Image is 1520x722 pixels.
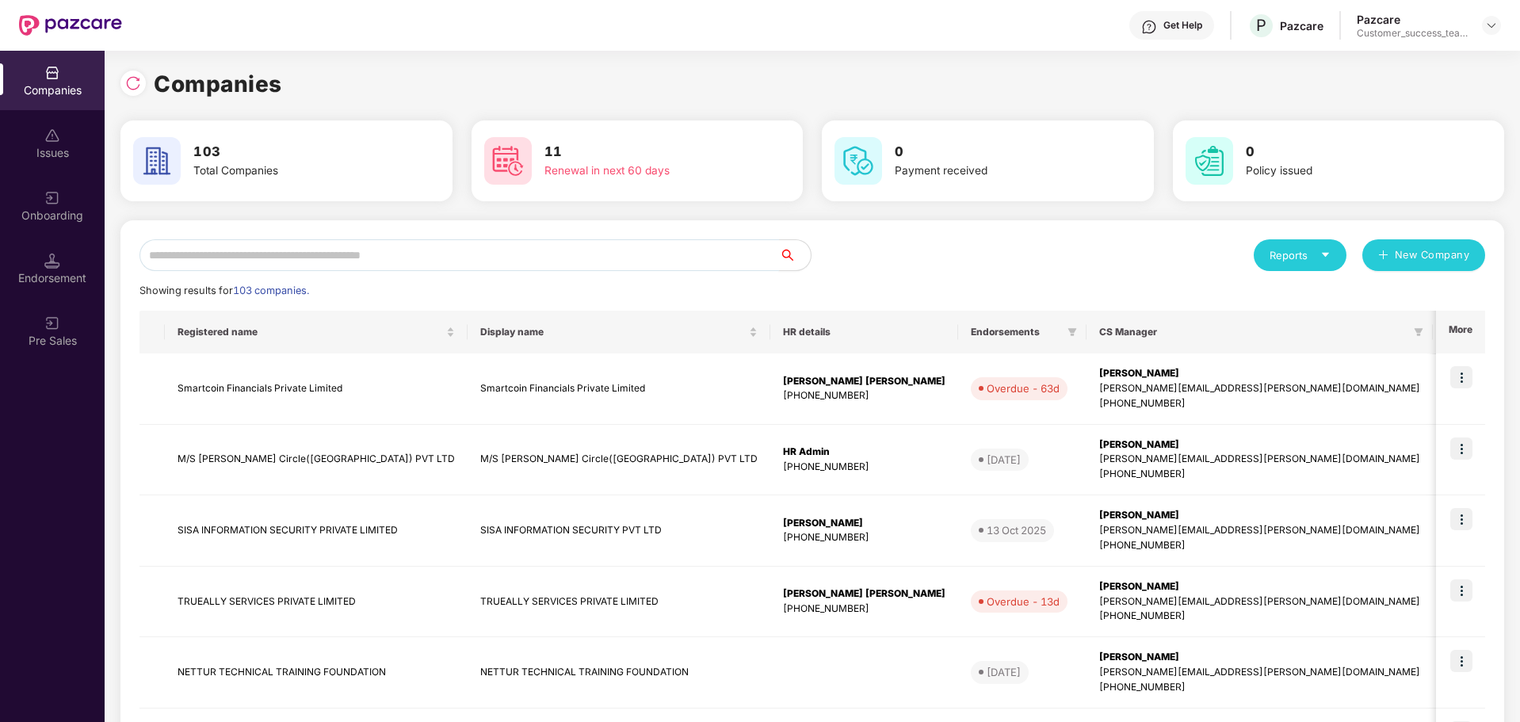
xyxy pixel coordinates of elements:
[468,311,770,353] th: Display name
[165,567,468,638] td: TRUEALLY SERVICES PRIVATE LIMITED
[1256,16,1266,35] span: P
[1186,137,1233,185] img: svg+xml;base64,PHN2ZyB4bWxucz0iaHR0cDovL3d3dy53My5vcmcvMjAwMC9zdmciIHdpZHRoPSI2MCIgaGVpZ2h0PSI2MC...
[165,311,468,353] th: Registered name
[1280,18,1323,33] div: Pazcare
[468,567,770,638] td: TRUEALLY SERVICES PRIVATE LIMITED
[987,664,1021,680] div: [DATE]
[783,374,945,389] div: [PERSON_NAME] [PERSON_NAME]
[783,530,945,545] div: [PHONE_NUMBER]
[1163,19,1202,32] div: Get Help
[1067,327,1077,337] span: filter
[1436,311,1485,353] th: More
[1099,579,1420,594] div: [PERSON_NAME]
[783,586,945,602] div: [PERSON_NAME] [PERSON_NAME]
[783,460,945,475] div: [PHONE_NUMBER]
[480,326,746,338] span: Display name
[1099,326,1407,338] span: CS Manager
[19,15,122,36] img: New Pazcare Logo
[834,137,882,185] img: svg+xml;base64,PHN2ZyB4bWxucz0iaHR0cDovL3d3dy53My5vcmcvMjAwMC9zdmciIHdpZHRoPSI2MCIgaGVpZ2h0PSI2MC...
[1395,247,1470,263] span: New Company
[165,353,468,425] td: Smartcoin Financials Private Limited
[770,311,958,353] th: HR details
[1099,538,1420,553] div: [PHONE_NUMBER]
[133,137,181,185] img: svg+xml;base64,PHN2ZyB4bWxucz0iaHR0cDovL3d3dy53My5vcmcvMjAwMC9zdmciIHdpZHRoPSI2MCIgaGVpZ2h0PSI2MC...
[987,522,1046,538] div: 13 Oct 2025
[193,142,393,162] h3: 103
[1485,19,1498,32] img: svg+xml;base64,PHN2ZyBpZD0iRHJvcGRvd24tMzJ4MzIiIHhtbG5zPSJodHRwOi8vd3d3LnczLm9yZy8yMDAwL3N2ZyIgd2...
[783,602,945,617] div: [PHONE_NUMBER]
[468,425,770,496] td: M/S [PERSON_NAME] Circle([GEOGRAPHIC_DATA]) PVT LTD
[1450,579,1472,602] img: icon
[895,142,1094,162] h3: 0
[1450,366,1472,388] img: icon
[783,516,945,531] div: [PERSON_NAME]
[233,285,309,296] span: 103 companies.
[44,65,60,81] img: svg+xml;base64,PHN2ZyBpZD0iQ29tcGFuaWVzIiB4bWxucz0iaHR0cDovL3d3dy53My5vcmcvMjAwMC9zdmciIHdpZHRoPS...
[895,162,1094,180] div: Payment received
[1099,381,1420,396] div: [PERSON_NAME][EMAIL_ADDRESS][PERSON_NAME][DOMAIN_NAME]
[971,326,1061,338] span: Endorsements
[484,137,532,185] img: svg+xml;base64,PHN2ZyB4bWxucz0iaHR0cDovL3d3dy53My5vcmcvMjAwMC9zdmciIHdpZHRoPSI2MCIgaGVpZ2h0PSI2MC...
[1411,323,1426,342] span: filter
[165,425,468,496] td: M/S [PERSON_NAME] Circle([GEOGRAPHIC_DATA]) PVT LTD
[1099,665,1420,680] div: [PERSON_NAME][EMAIL_ADDRESS][PERSON_NAME][DOMAIN_NAME]
[468,495,770,567] td: SISA INFORMATION SECURITY PVT LTD
[44,128,60,143] img: svg+xml;base64,PHN2ZyBpZD0iSXNzdWVzX2Rpc2FibGVkIiB4bWxucz0iaHR0cDovL3d3dy53My5vcmcvMjAwMC9zdmciIH...
[1357,12,1468,27] div: Pazcare
[1414,327,1423,337] span: filter
[1246,162,1446,180] div: Policy issued
[165,637,468,709] td: NETTUR TECHNICAL TRAINING FOUNDATION
[1099,523,1420,538] div: [PERSON_NAME][EMAIL_ADDRESS][PERSON_NAME][DOMAIN_NAME]
[987,380,1060,396] div: Overdue - 63d
[154,67,282,101] h1: Companies
[1450,650,1472,672] img: icon
[1246,142,1446,162] h3: 0
[1378,250,1388,262] span: plus
[193,162,393,180] div: Total Companies
[1362,239,1485,271] button: plusNew Company
[778,249,811,262] span: search
[1064,323,1080,342] span: filter
[1099,437,1420,453] div: [PERSON_NAME]
[178,326,443,338] span: Registered name
[987,594,1060,609] div: Overdue - 13d
[1099,452,1420,467] div: [PERSON_NAME][EMAIL_ADDRESS][PERSON_NAME][DOMAIN_NAME]
[1320,250,1331,260] span: caret-down
[1141,19,1157,35] img: svg+xml;base64,PHN2ZyBpZD0iSGVscC0zMngzMiIgeG1sbnM9Imh0dHA6Ly93d3cudzMub3JnLzIwMDAvc3ZnIiB3aWR0aD...
[1099,467,1420,482] div: [PHONE_NUMBER]
[987,452,1021,468] div: [DATE]
[139,285,309,296] span: Showing results for
[1099,366,1420,381] div: [PERSON_NAME]
[44,315,60,331] img: svg+xml;base64,PHN2ZyB3aWR0aD0iMjAiIGhlaWdodD0iMjAiIHZpZXdCb3g9IjAgMCAyMCAyMCIgZmlsbD0ibm9uZSIgeG...
[1099,680,1420,695] div: [PHONE_NUMBER]
[783,445,945,460] div: HR Admin
[1099,396,1420,411] div: [PHONE_NUMBER]
[1357,27,1468,40] div: Customer_success_team_lead
[1099,508,1420,523] div: [PERSON_NAME]
[1450,508,1472,530] img: icon
[1450,437,1472,460] img: icon
[468,353,770,425] td: Smartcoin Financials Private Limited
[544,142,744,162] h3: 11
[783,388,945,403] div: [PHONE_NUMBER]
[778,239,812,271] button: search
[468,637,770,709] td: NETTUR TECHNICAL TRAINING FOUNDATION
[44,253,60,269] img: svg+xml;base64,PHN2ZyB3aWR0aD0iMTQuNSIgaGVpZ2h0PSIxNC41IiB2aWV3Qm94PSIwIDAgMTYgMTYiIGZpbGw9Im5vbm...
[1099,609,1420,624] div: [PHONE_NUMBER]
[1099,594,1420,609] div: [PERSON_NAME][EMAIL_ADDRESS][PERSON_NAME][DOMAIN_NAME]
[44,190,60,206] img: svg+xml;base64,PHN2ZyB3aWR0aD0iMjAiIGhlaWdodD0iMjAiIHZpZXdCb3g9IjAgMCAyMCAyMCIgZmlsbD0ibm9uZSIgeG...
[1270,247,1331,263] div: Reports
[544,162,744,180] div: Renewal in next 60 days
[165,495,468,567] td: SISA INFORMATION SECURITY PRIVATE LIMITED
[1099,650,1420,665] div: [PERSON_NAME]
[125,75,141,91] img: svg+xml;base64,PHN2ZyBpZD0iUmVsb2FkLTMyeDMyIiB4bWxucz0iaHR0cDovL3d3dy53My5vcmcvMjAwMC9zdmciIHdpZH...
